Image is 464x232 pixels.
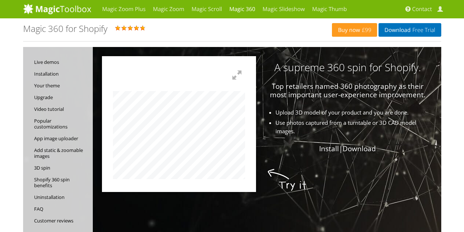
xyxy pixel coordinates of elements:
[34,203,89,215] a: FAQ
[360,27,372,33] span: £99
[379,23,441,37] a: DownloadFree Trial
[34,133,89,144] a: App image uploader
[23,24,332,36] div: Rating: 5.0 ( )
[34,215,89,226] a: Customer reviews
[114,108,433,117] li: Upload 3D model of your product and you are done.
[23,24,107,33] h1: Magic 360 for Shopify
[34,174,89,191] a: Shopify 360 spin benefits
[34,103,89,115] a: Video tutorial
[34,91,89,103] a: Upgrade
[93,82,427,99] p: Top retailers named 360 photography as their most important user-experience improvement.
[319,144,339,153] a: Install
[34,191,89,203] a: Uninstallation
[114,119,433,135] li: Use photos captured from a turntable or 3D CAD model images.
[34,80,89,91] a: Your theme
[410,27,435,33] span: Free Trial
[93,62,427,73] h3: A supreme 360 spin for Shopify.
[93,145,427,153] p: |
[343,144,376,153] a: Download
[34,115,89,133] a: Popular customizations
[34,56,89,68] a: Live demos
[34,162,89,174] a: 3D spin
[34,68,89,80] a: Installation
[23,3,91,14] img: MagicToolbox.com - Image tools for your website
[332,23,377,37] a: Buy now£99
[412,6,432,13] span: Contact
[34,144,89,162] a: Add static & zoomable images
